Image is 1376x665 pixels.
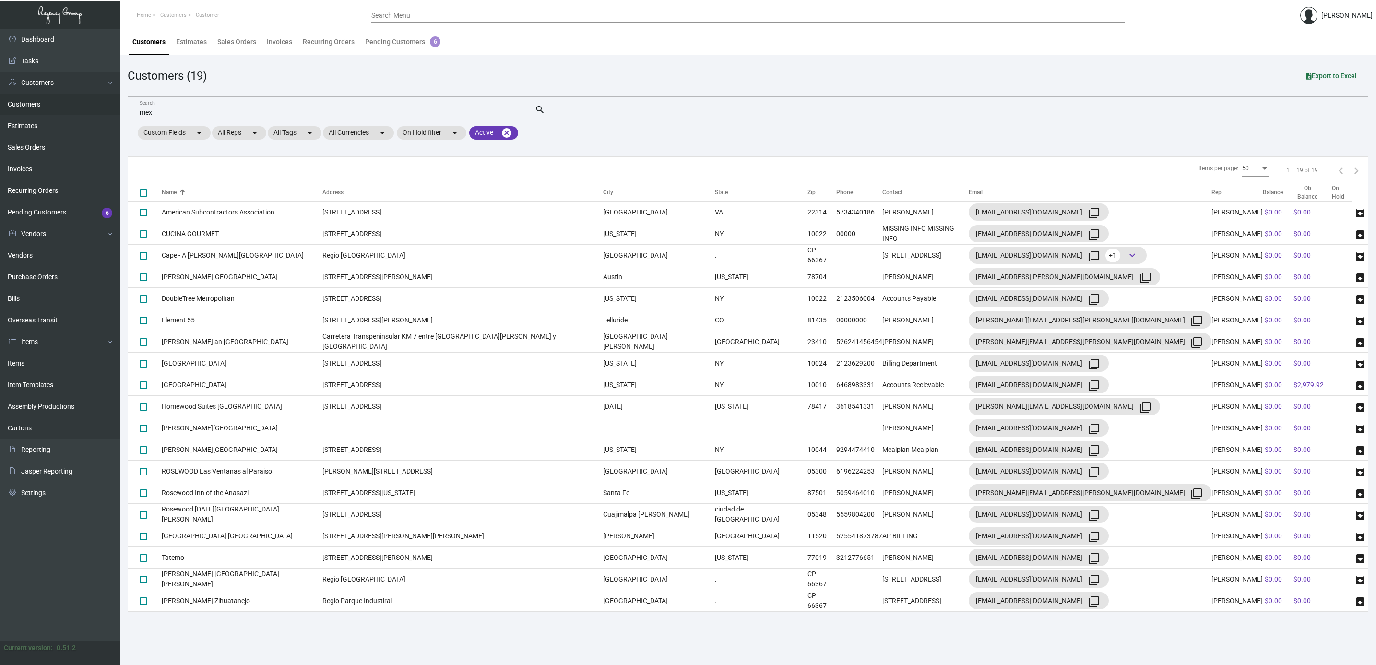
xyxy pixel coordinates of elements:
[1265,359,1282,367] span: $0.00
[715,245,807,266] td: .
[807,439,836,461] td: 10044
[1265,489,1282,497] span: $0.00
[976,550,1102,565] div: [EMAIL_ADDRESS][DOMAIN_NAME]
[715,223,807,245] td: NY
[1354,294,1366,305] span: archive
[715,504,807,525] td: ciudad de [GEOGRAPHIC_DATA]
[1211,461,1263,482] td: [PERSON_NAME]
[162,288,322,309] td: DoubleTree Metropolitan
[882,525,969,547] td: AP BILLING
[603,188,613,197] div: City
[882,396,969,417] td: [PERSON_NAME]
[1352,334,1368,349] button: archive
[836,188,853,197] div: Phone
[1352,204,1368,220] button: archive
[1292,504,1332,525] td: $0.00
[1292,309,1332,331] td: $0.00
[162,266,322,288] td: [PERSON_NAME][GEOGRAPHIC_DATA]
[1105,249,1120,262] span: +1
[1354,531,1366,543] span: archive
[836,309,882,331] td: 00000000
[1211,266,1263,288] td: [PERSON_NAME]
[162,504,322,525] td: Rosewood [DATE][GEOGRAPHIC_DATA][PERSON_NAME]
[1292,266,1332,288] td: $0.00
[1211,374,1263,396] td: [PERSON_NAME]
[1265,554,1282,561] span: $0.00
[882,266,969,288] td: [PERSON_NAME]
[1354,596,1366,607] span: archive
[322,202,604,223] td: [STREET_ADDRESS]
[1333,163,1349,178] button: Previous page
[1211,547,1263,569] td: [PERSON_NAME]
[1088,380,1100,392] mat-icon: filter_none
[715,547,807,569] td: [US_STATE]
[882,569,969,590] td: [STREET_ADDRESS]
[715,288,807,309] td: NY
[1352,420,1368,436] button: archive
[807,482,836,504] td: 87501
[715,396,807,417] td: [US_STATE]
[807,547,836,569] td: 77019
[193,127,205,139] mat-icon: arrow_drop_down
[715,353,807,374] td: NY
[807,331,836,353] td: 23410
[603,482,715,504] td: Santa Fe
[976,507,1102,522] div: [EMAIL_ADDRESS][DOMAIN_NAME]
[836,288,882,309] td: 2123506004
[882,331,969,353] td: [PERSON_NAME]
[1265,295,1282,302] span: $0.00
[976,226,1102,241] div: [EMAIL_ADDRESS][DOMAIN_NAME]
[807,245,836,266] td: CP 66367
[882,309,969,331] td: [PERSON_NAME]
[1211,202,1263,223] td: [PERSON_NAME]
[162,525,322,547] td: [GEOGRAPHIC_DATA] [GEOGRAPHIC_DATA]
[807,309,836,331] td: 81435
[1088,423,1100,435] mat-icon: filter_none
[1352,226,1368,241] button: archive
[1292,245,1332,266] td: $0.00
[882,188,969,197] div: Contact
[807,504,836,525] td: 05348
[976,442,1102,457] div: [EMAIL_ADDRESS][DOMAIN_NAME]
[1088,229,1100,240] mat-icon: filter_none
[1332,184,1352,202] th: On Hold
[322,504,604,525] td: [STREET_ADDRESS]
[976,334,1204,349] div: [PERSON_NAME][EMAIL_ADDRESS][PERSON_NAME][DOMAIN_NAME]
[1292,288,1332,309] td: $0.00
[1263,188,1283,197] div: Balance
[1242,165,1249,172] span: 50
[836,525,882,547] td: 525541873787
[1211,223,1263,245] td: [PERSON_NAME]
[1352,442,1368,457] button: archive
[715,188,807,197] div: State
[1191,315,1202,327] mat-icon: filter_none
[976,356,1102,371] div: [EMAIL_ADDRESS][DOMAIN_NAME]
[836,504,882,525] td: 5559804200
[882,353,969,374] td: Billing Department
[1088,466,1100,478] mat-icon: filter_none
[603,547,715,569] td: [GEOGRAPHIC_DATA]
[1321,11,1373,21] div: [PERSON_NAME]
[603,288,715,309] td: [US_STATE]
[1265,381,1282,389] span: $0.00
[1088,510,1100,521] mat-icon: filter_none
[1088,574,1100,586] mat-icon: filter_none
[882,202,969,223] td: [PERSON_NAME]
[162,353,322,374] td: [GEOGRAPHIC_DATA]
[1211,288,1263,309] td: [PERSON_NAME]
[1139,272,1151,284] mat-icon: filter_none
[603,223,715,245] td: [US_STATE]
[715,439,807,461] td: NY
[1191,337,1202,348] mat-icon: filter_none
[1293,184,1322,201] div: Qb Balance
[1352,356,1368,371] button: archive
[469,126,518,140] mat-chip: Active
[1265,403,1282,410] span: $0.00
[1292,374,1332,396] td: $2,979.92
[807,396,836,417] td: 78417
[1300,7,1317,24] img: admin@bootstrapmaster.com
[603,525,715,547] td: [PERSON_NAME]
[1088,596,1100,607] mat-icon: filter_none
[603,396,715,417] td: [DATE]
[303,37,355,47] div: Recurring Orders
